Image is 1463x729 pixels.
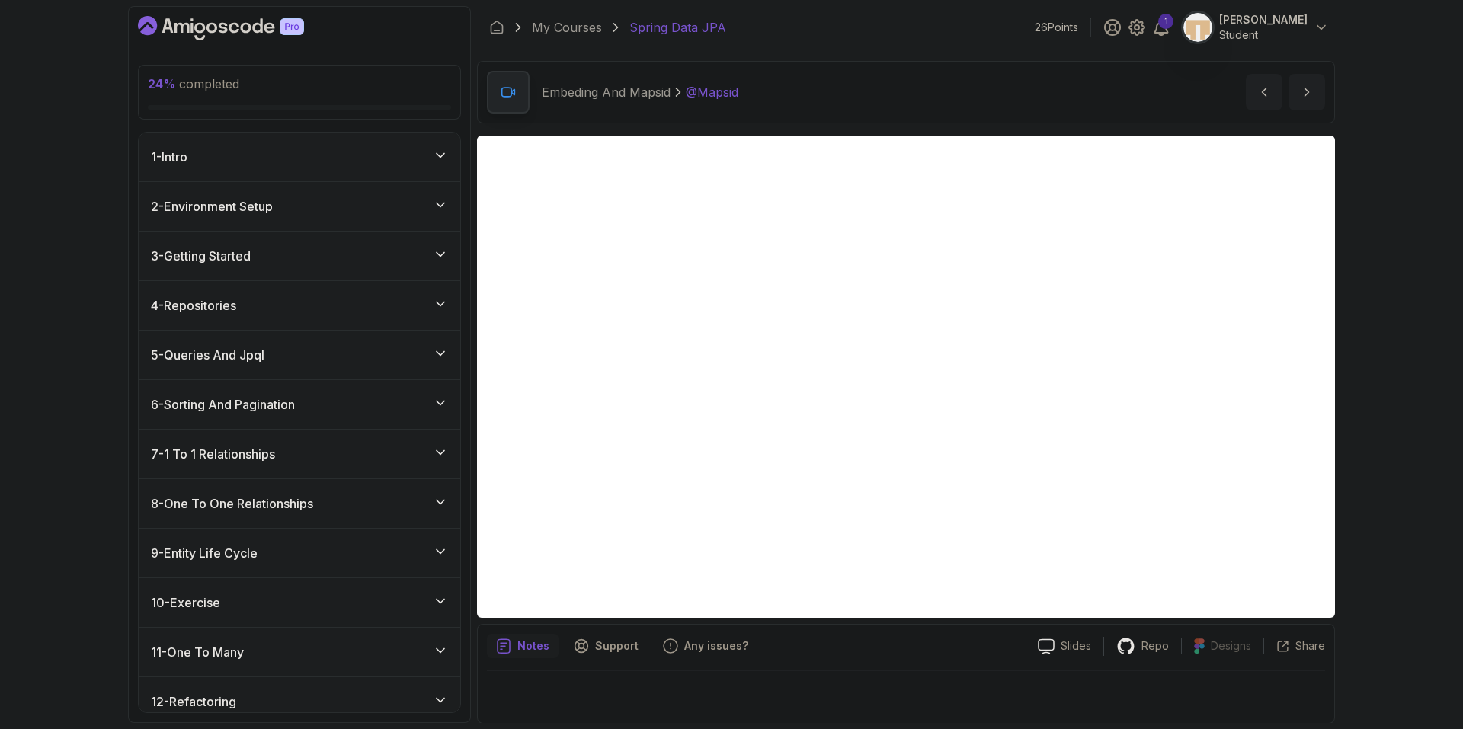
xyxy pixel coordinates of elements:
button: 7-1 To 1 Relationships [139,430,460,478]
button: notes button [487,634,559,658]
p: Share [1295,638,1325,654]
span: 24 % [148,76,176,91]
p: Any issues? [684,638,748,654]
button: 12-Refactoring [139,677,460,726]
h3: 2 - Environment Setup [151,197,273,216]
button: 2-Environment Setup [139,182,460,231]
span: completed [148,76,239,91]
button: 11-One To Many [139,628,460,676]
p: Support [595,638,639,654]
button: user profile image[PERSON_NAME]Student [1183,12,1329,43]
h3: 4 - Repositories [151,296,236,315]
a: Slides [1026,638,1103,654]
p: Student [1219,27,1308,43]
p: Repo [1141,638,1169,654]
h3: 6 - Sorting And Pagination [151,395,295,414]
iframe: 4 - @MapsId [477,136,1335,618]
p: @Mapsid [686,83,738,101]
button: 6-Sorting And Pagination [139,380,460,429]
p: Notes [517,638,549,654]
a: Repo [1104,637,1181,656]
p: Embeding And Mapsid [542,83,671,101]
p: 26 Points [1035,20,1078,35]
h3: 11 - One To Many [151,643,244,661]
a: My Courses [532,18,602,37]
button: 8-One To One Relationships [139,479,460,528]
button: 4-Repositories [139,281,460,330]
button: 5-Queries And Jpql [139,331,460,379]
h3: 1 - Intro [151,148,187,166]
a: 1 [1152,18,1170,37]
div: 1 [1158,14,1173,29]
p: Spring Data JPA [629,18,726,37]
p: Designs [1211,638,1251,654]
h3: 3 - Getting Started [151,247,251,265]
h3: 10 - Exercise [151,593,220,612]
button: Share [1263,638,1325,654]
button: 9-Entity Life Cycle [139,529,460,577]
a: Dashboard [489,20,504,35]
p: Slides [1061,638,1091,654]
button: 3-Getting Started [139,232,460,280]
button: Feedback button [654,634,757,658]
img: user profile image [1183,13,1212,42]
button: next content [1289,74,1325,110]
h3: 9 - Entity Life Cycle [151,544,258,562]
h3: 7 - 1 To 1 Relationships [151,445,275,463]
button: 1-Intro [139,133,460,181]
h3: 8 - One To One Relationships [151,494,313,513]
a: Dashboard [138,16,339,40]
button: Support button [565,634,648,658]
p: [PERSON_NAME] [1219,12,1308,27]
button: 10-Exercise [139,578,460,627]
h3: 12 - Refactoring [151,692,236,711]
h3: 5 - Queries And Jpql [151,346,264,364]
button: previous content [1246,74,1282,110]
